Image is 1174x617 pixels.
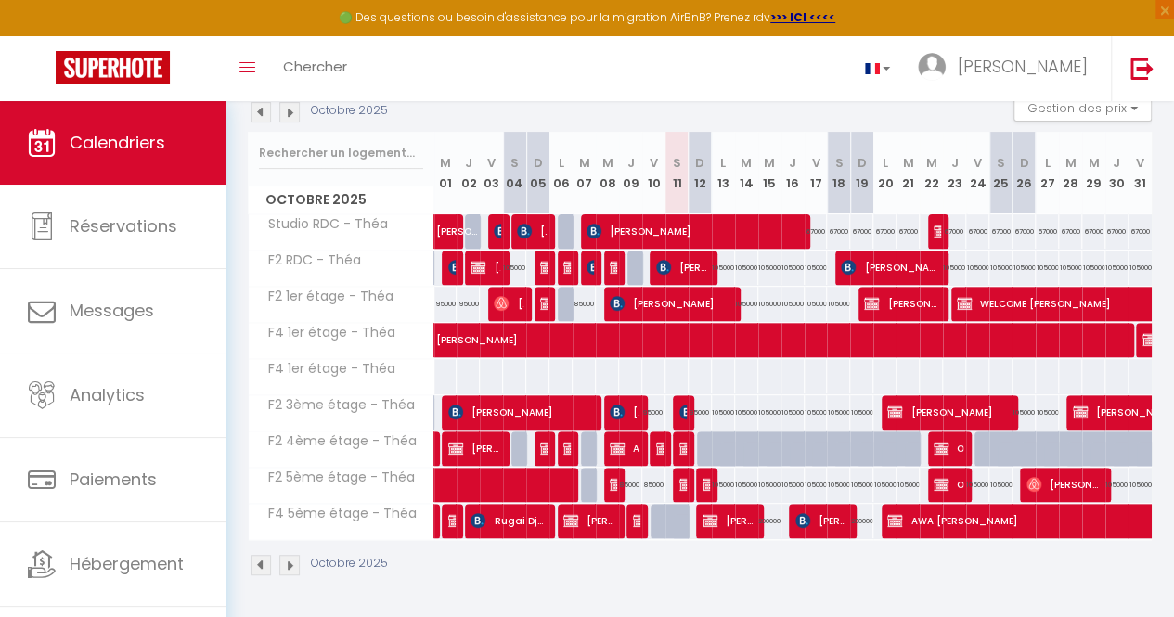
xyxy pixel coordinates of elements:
span: Mahamat AHMAT [563,431,571,466]
span: Rugai Djalo [471,503,545,538]
div: 105000 [897,468,920,502]
th: 24 [966,132,989,214]
span: Réservations [70,214,177,238]
span: [PERSON_NAME] [958,55,1088,78]
abbr: M [903,154,914,172]
div: 105000 [1013,251,1036,285]
span: Analytics [70,383,145,406]
span: [PERSON_NAME] [PERSON_NAME] [656,250,708,285]
span: [PERSON_NAME] [703,503,755,538]
span: F4 1er étage - Théa [252,323,400,343]
span: [PERSON_NAME] [448,431,500,466]
span: Octobre 2025 [249,186,433,213]
p: Octobre 2025 [311,102,388,120]
span: [PERSON_NAME] [610,467,617,502]
th: 07 [573,132,596,214]
span: [PERSON_NAME] [633,503,640,538]
div: 105000 [758,395,781,430]
abbr: V [1136,154,1144,172]
div: 105000 [503,251,526,285]
a: >>> ICI <<<< [770,9,835,25]
abbr: J [951,154,959,172]
div: 105000 [1036,395,1059,430]
abbr: M [741,154,752,172]
span: Calendriers [70,131,165,154]
span: [PERSON_NAME] [471,250,500,285]
abbr: V [650,154,658,172]
span: [PERSON_NAME] [436,204,479,239]
abbr: V [811,154,819,172]
div: 95000 [434,287,458,321]
div: 67000 [1082,214,1105,249]
div: 105000 [735,395,758,430]
span: [PERSON_NAME] [1026,467,1101,502]
abbr: S [834,154,843,172]
div: 67000 [850,214,873,249]
span: F2 1er étage - Théa [252,287,398,307]
div: 105000 [805,251,828,285]
th: 20 [873,132,897,214]
span: [PERSON_NAME] [887,394,1006,430]
abbr: D [858,154,867,172]
abbr: L [883,154,888,172]
div: 105000 [805,287,828,321]
div: 105000 [827,395,850,430]
div: 105000 [873,468,897,502]
div: 105000 [1036,251,1059,285]
div: 105000 [966,468,989,502]
span: [PERSON_NAME] [540,286,548,321]
span: WELCOME [PERSON_NAME] [934,213,941,249]
th: 17 [805,132,828,214]
div: 105000 [1105,468,1129,502]
abbr: L [1044,154,1050,172]
span: Omoladun Bamgbose [934,431,963,466]
div: 105000 [850,395,873,430]
img: Super Booking [56,51,170,84]
abbr: M [764,154,775,172]
div: 95000 [689,395,712,430]
div: 105000 [989,468,1013,502]
div: 105000 [758,287,781,321]
div: 67000 [897,214,920,249]
button: Gestion des prix [1013,94,1152,122]
div: 95000 [642,395,665,430]
span: [PERSON_NAME] [517,213,547,249]
span: [PERSON_NAME] [587,213,794,249]
a: ... [PERSON_NAME] [904,36,1111,101]
span: Messages [70,299,154,322]
th: 02 [457,132,480,214]
div: 105000 [735,251,758,285]
abbr: L [720,154,726,172]
span: [PERSON_NAME] [448,250,456,285]
span: [PERSON_NAME] [864,286,938,321]
th: 18 [827,132,850,214]
div: 105000 [1129,251,1152,285]
div: 105000 [781,395,805,430]
span: F4 1er étage - Théa [252,359,400,379]
div: 105000 [735,468,758,502]
th: 03 [480,132,503,214]
span: F2 RDC - Théa [252,251,366,271]
span: F2 3ème étage - Théa [252,395,419,416]
p: Octobre 2025 [311,555,388,572]
a: [PERSON_NAME] [427,431,436,467]
div: 200000 [850,504,873,538]
th: 12 [689,132,712,214]
div: 67000 [989,214,1013,249]
div: 105000 [989,251,1013,285]
img: ... [918,53,946,81]
div: 67000 [1059,214,1082,249]
abbr: J [1113,154,1120,172]
th: 10 [642,132,665,214]
div: 67000 [1036,214,1059,249]
div: 105000 [827,287,850,321]
th: 30 [1105,132,1129,214]
th: 05 [526,132,549,214]
div: 105000 [1105,251,1129,285]
abbr: D [695,154,704,172]
div: 105000 [758,251,781,285]
th: 13 [712,132,735,214]
div: 105000 [850,468,873,502]
div: 105000 [827,468,850,502]
div: 105000 [966,251,989,285]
